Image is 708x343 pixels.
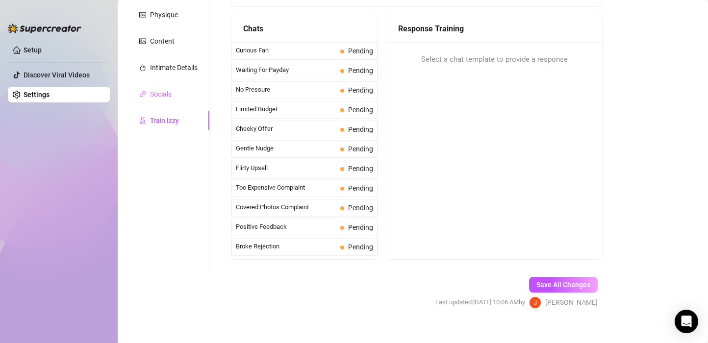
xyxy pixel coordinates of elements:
span: Pending [348,47,373,55]
span: Chats [243,23,263,35]
div: Content [150,36,175,47]
span: Covered Photos Complaint [236,202,336,212]
div: Open Intercom Messenger [675,310,698,333]
span: Waiting For Payday [236,65,336,75]
span: Pending [348,204,373,212]
span: Curious Fan [236,46,336,55]
span: Pending [348,125,373,133]
span: Save All Changes [536,281,590,289]
img: logo-BBDzfeDw.svg [8,24,81,33]
a: Discover Viral Videos [24,71,90,79]
span: picture [139,38,146,45]
img: Jon Lucas [530,297,541,308]
span: Pending [348,243,373,251]
span: Select a chat template to provide a response [421,54,568,66]
div: Socials [150,89,172,99]
a: Settings [24,91,50,98]
span: link [139,91,146,98]
span: [PERSON_NAME] [545,297,598,308]
span: Cheeky Offer [236,124,336,134]
span: Pending [348,223,373,231]
span: Pending [348,165,373,172]
span: experiment [139,117,146,124]
span: Limited Budget [236,104,336,114]
span: Pending [348,86,373,94]
span: Gentle Nudge [236,144,336,153]
div: Response Training [398,23,590,35]
span: No Pressure [236,85,336,95]
span: Flirty Upsell [236,163,336,173]
span: Too Expensive Complaint [236,183,336,193]
button: Save All Changes [529,277,598,293]
span: Pending [348,106,373,114]
span: Pending [348,184,373,192]
span: Broke Rejection [236,242,336,251]
span: idcard [139,11,146,18]
div: Physique [150,9,178,20]
div: Intimate Details [150,62,198,73]
span: Positive Feedback [236,222,336,232]
div: Train Izzy [150,115,179,126]
span: Pending [348,145,373,153]
a: Setup [24,46,42,54]
span: fire [139,64,146,71]
span: Pending [348,67,373,74]
span: Last updated: [DATE] 10:06 AM by [435,297,525,307]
